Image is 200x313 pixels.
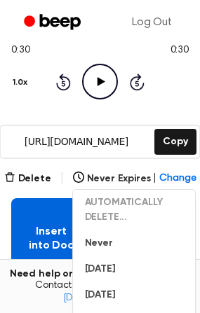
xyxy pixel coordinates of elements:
[171,43,189,58] span: 0:30
[63,281,165,303] a: [EMAIL_ADDRESS][DOMAIN_NAME]
[154,129,196,155] button: Copy
[11,198,91,279] button: Insert into Doc
[118,6,186,39] a: Log Out
[74,256,196,282] button: [DATE]
[159,172,196,186] span: Change
[11,71,32,95] button: 1.0x
[153,172,156,186] span: |
[74,230,196,256] button: Never
[14,9,93,36] a: Beep
[8,280,192,305] span: Contact us
[11,43,29,58] span: 0:30
[60,170,65,187] span: |
[73,172,196,186] button: Never Expires|Change
[74,190,196,230] button: AUTOMATICALLY DELETE...
[4,172,51,186] button: Delete
[74,282,196,308] button: [DATE]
